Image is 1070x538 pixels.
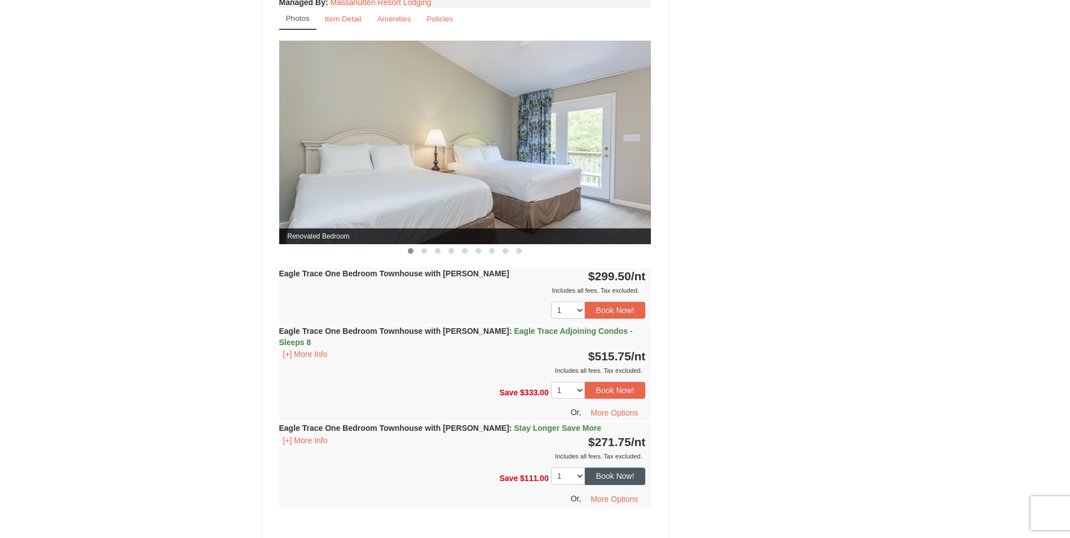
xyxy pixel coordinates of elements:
span: $515.75 [588,350,631,363]
div: Includes all fees. Tax excluded. [279,365,646,376]
a: Policies [419,8,460,30]
small: Amenities [377,15,411,23]
button: Book Now! [585,468,646,484]
span: : [509,424,512,433]
span: Renovated Bedroom [279,228,651,244]
span: /nt [631,350,646,363]
button: Book Now! [585,382,646,399]
span: $333.00 [520,388,549,397]
a: Item Detail [318,8,369,30]
strong: $299.50 [588,270,646,283]
span: /nt [631,435,646,448]
button: More Options [583,491,645,508]
small: Item Detail [325,15,362,23]
span: Or, [571,493,582,502]
span: Eagle Trace Adjoining Condos - Sleeps 8 [279,327,633,347]
div: Includes all fees. Tax excluded. [279,451,646,462]
a: Amenities [370,8,419,30]
span: $111.00 [520,474,549,483]
span: Save [499,474,518,483]
small: Photos [286,14,310,23]
span: Or, [571,408,582,417]
span: $271.75 [588,435,631,448]
strong: Eagle Trace One Bedroom Townhouse with [PERSON_NAME] [279,327,633,347]
span: Save [499,388,518,397]
span: Stay Longer Save More [514,424,601,433]
strong: Eagle Trace One Bedroom Townhouse with [PERSON_NAME] [279,424,602,433]
span: : [509,327,512,336]
img: Renovated Bedroom [279,41,651,244]
button: [+] More Info [279,348,332,360]
button: More Options [583,404,645,421]
button: Book Now! [585,302,646,319]
span: /nt [631,270,646,283]
small: Policies [426,15,453,23]
button: [+] More Info [279,434,332,447]
a: Photos [279,8,316,30]
strong: Eagle Trace One Bedroom Townhouse with [PERSON_NAME] [279,269,509,278]
div: Includes all fees. Tax excluded. [279,285,646,296]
